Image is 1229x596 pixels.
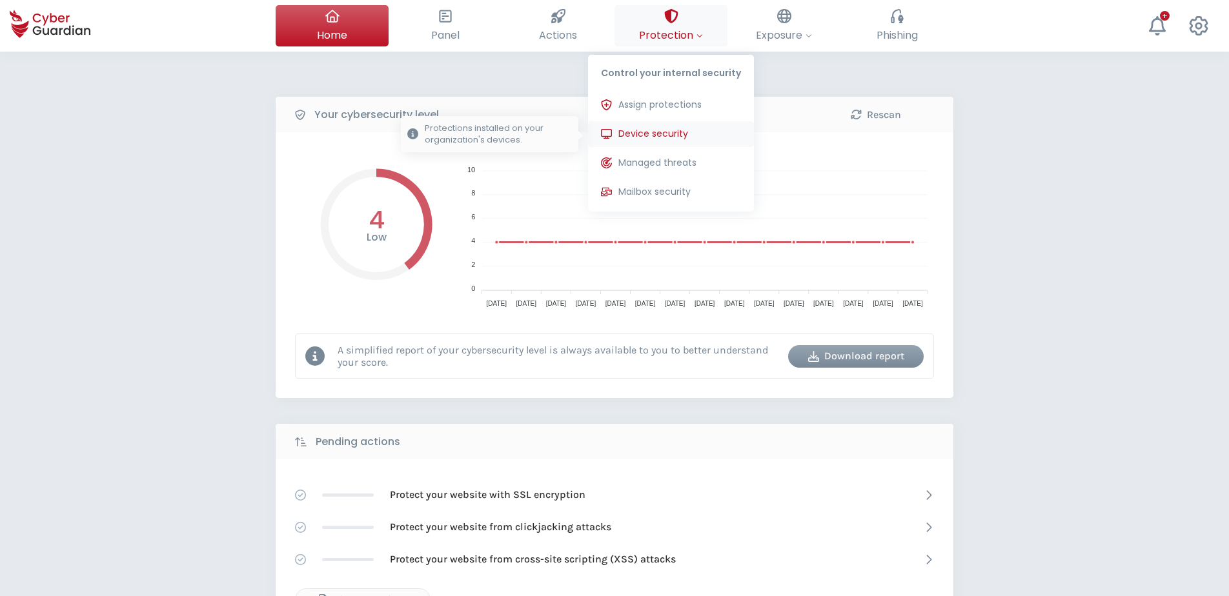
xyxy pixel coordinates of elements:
tspan: [DATE] [784,300,804,307]
tspan: [DATE] [546,300,567,307]
tspan: [DATE] [516,300,537,307]
div: + [1160,11,1170,21]
b: Pending actions [316,434,400,450]
tspan: [DATE] [902,300,923,307]
tspan: [DATE] [754,300,775,307]
tspan: [DATE] [487,300,507,307]
button: Panel [389,5,502,46]
tspan: [DATE] [724,300,745,307]
p: Protect your website from clickjacking attacks [390,520,611,534]
tspan: [DATE] [605,300,626,307]
button: Exposure [727,5,840,46]
p: A simplified report of your cybersecurity level is always available to you to better understand y... [338,344,778,368]
tspan: 0 [471,284,475,292]
tspan: [DATE] [665,300,686,307]
p: Protections installed on your organization's devices. [425,123,572,146]
tspan: [DATE] [843,300,864,307]
span: Phishing [877,27,918,43]
span: Panel [431,27,460,43]
p: Protect your website with SSL encryption [390,488,585,502]
span: Mailbox security [618,185,691,199]
p: Control your internal security [588,55,754,86]
span: Managed threats [618,156,696,170]
span: Assign protections [618,98,702,112]
button: Home [276,5,389,46]
button: ProtectionControl your internal securityAssign protectionsDevice securityProtections installed on... [614,5,727,46]
tspan: [DATE] [813,300,834,307]
tspan: [DATE] [873,300,893,307]
span: Device security [618,127,688,141]
button: Download report [788,345,924,368]
button: Mailbox security [588,179,754,205]
tspan: 4 [471,237,475,244]
button: Actions [502,5,614,46]
tspan: 10 [467,166,475,174]
span: Actions [539,27,577,43]
button: Phishing [840,5,953,46]
button: Assign protections [588,92,754,118]
tspan: [DATE] [635,300,656,307]
tspan: 6 [471,213,475,221]
tspan: 8 [471,189,475,197]
p: Protect your website from cross-site scripting (XSS) attacks [390,552,676,566]
div: Download report [798,348,914,364]
tspan: [DATE] [695,300,715,307]
button: Managed threats [588,150,754,176]
tspan: [DATE] [576,300,596,307]
button: Rescan [808,103,944,126]
div: Rescan [818,107,934,123]
button: Device securityProtections installed on your organization's devices. [588,121,754,147]
b: Your cybersecurity level [314,107,439,123]
span: Protection [639,27,703,43]
tspan: 2 [471,261,475,268]
span: Exposure [756,27,812,43]
span: Home [317,27,347,43]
